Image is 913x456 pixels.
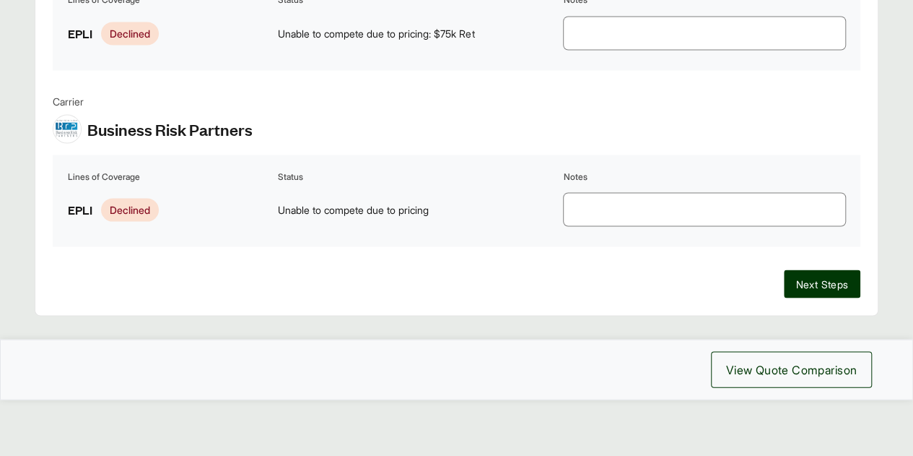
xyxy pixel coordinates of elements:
span: Declined [101,198,159,221]
span: EPLI [68,23,92,43]
span: Unable to compete due to pricing [278,202,559,217]
span: EPLI [68,199,92,219]
span: Next Steps [796,276,849,291]
span: View Quote Comparison [726,361,857,378]
span: Declined [101,22,159,45]
span: Unable to compete due to pricing: $75k Ret [278,25,559,40]
button: View Quote Comparison [711,351,872,387]
span: Business Risk Partners [87,118,253,139]
button: Next Steps [784,270,861,298]
th: Lines of Coverage [67,169,274,184]
span: Carrier [53,93,253,108]
th: Status [277,169,560,184]
img: Business Risk Partners [53,118,81,140]
th: Notes [563,169,846,184]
